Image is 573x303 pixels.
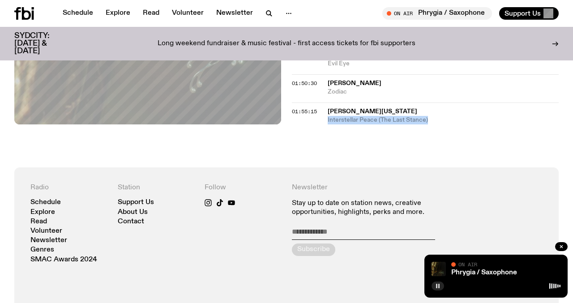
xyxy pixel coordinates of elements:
[328,88,559,96] span: Zodiac
[30,237,67,244] a: Newsletter
[30,247,54,253] a: Genres
[118,218,144,225] a: Contact
[167,7,209,20] a: Volunteer
[137,7,165,20] a: Read
[292,243,335,256] button: Subscribe
[328,80,381,86] span: [PERSON_NAME]
[118,209,148,216] a: About Us
[100,7,136,20] a: Explore
[292,81,317,86] button: 01:50:30
[30,218,47,225] a: Read
[505,9,541,17] span: Support Us
[205,184,281,192] h4: Follow
[458,261,477,267] span: On Air
[158,40,415,48] p: Long weekend fundraiser & music festival - first access tickets for fbi supporters
[30,209,55,216] a: Explore
[292,184,455,192] h4: Newsletter
[30,256,97,263] a: SMAC Awards 2024
[328,108,417,115] span: [PERSON_NAME][US_STATE]
[14,32,72,55] h3: SYDCITY: [DATE] & [DATE]
[57,7,98,20] a: Schedule
[30,184,107,192] h4: Radio
[451,269,517,276] a: Phrygia / Saxophone
[292,80,317,87] span: 01:50:30
[118,184,194,192] h4: Station
[292,109,317,114] button: 01:55:15
[328,116,559,124] span: Interstellar Peace (The Last Stance)
[30,199,61,206] a: Schedule
[328,60,559,68] span: Evil Eye
[382,7,492,20] button: On AirPhrygia / Saxophone
[292,199,455,216] p: Stay up to date on station news, creative opportunities, highlights, perks and more.
[118,199,154,206] a: Support Us
[292,108,317,115] span: 01:55:15
[211,7,258,20] a: Newsletter
[499,7,559,20] button: Support Us
[30,228,62,235] a: Volunteer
